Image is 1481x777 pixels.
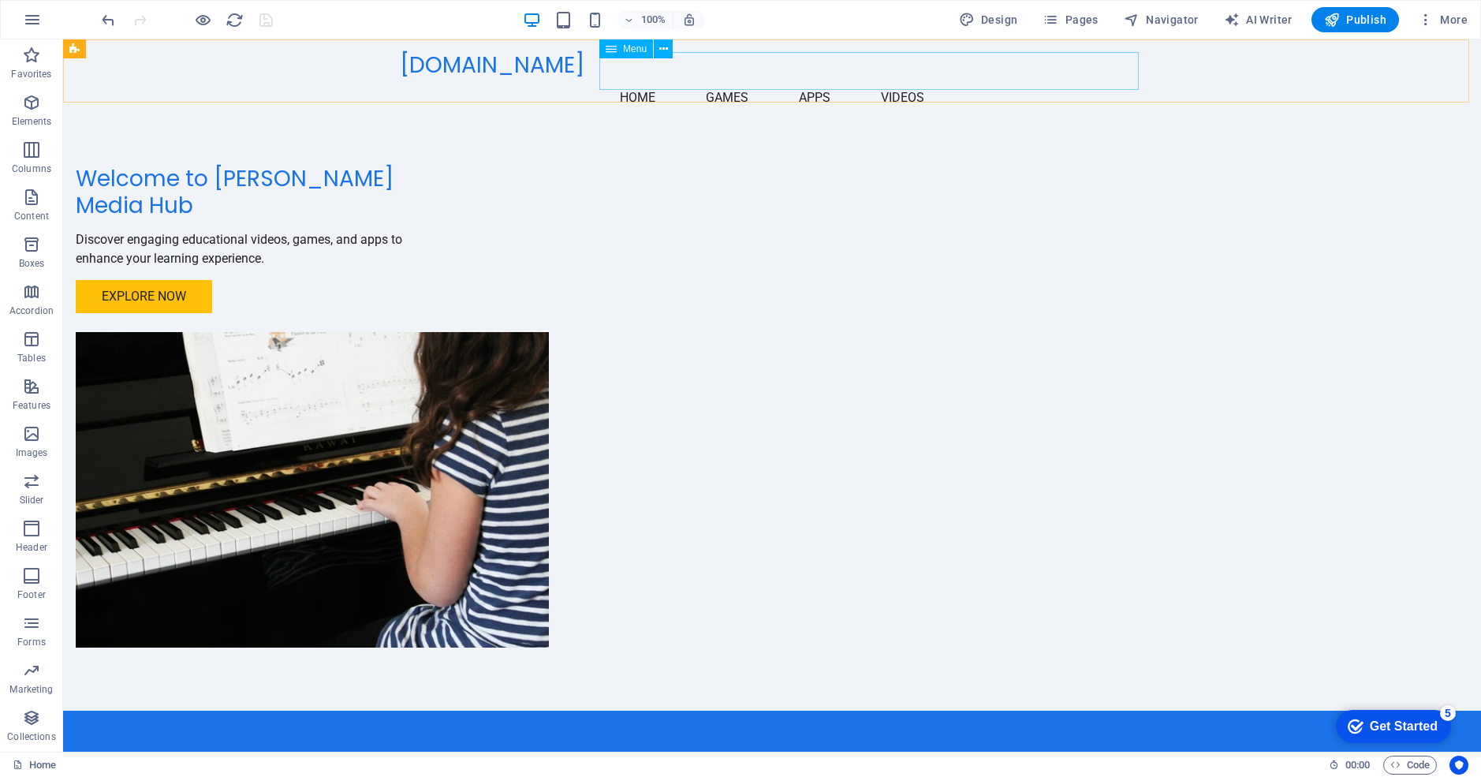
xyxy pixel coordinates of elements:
p: Images [16,446,48,459]
a: Click to cancel selection. Double-click to open Pages [13,756,56,775]
p: Marketing [9,683,53,696]
div: 5 [117,3,132,19]
button: Navigator [1117,7,1205,32]
p: Forms [17,636,46,648]
p: Footer [17,588,46,601]
i: On resize automatically adjust zoom level to fit chosen device. [682,13,696,27]
i: Reload page [226,11,244,29]
span: Design [959,12,1018,28]
span: 00 00 [1345,756,1370,775]
h6: Session time [1329,756,1371,775]
span: Code [1390,756,1430,775]
span: Navigator [1124,12,1199,28]
span: AI Writer [1224,12,1293,28]
span: Menu [623,44,647,54]
p: Header [16,541,47,554]
p: Collections [7,730,55,743]
button: Pages [1036,7,1104,32]
p: Accordion [9,304,54,317]
button: AI Writer [1218,7,1299,32]
p: Boxes [19,257,45,270]
button: 100% [617,10,673,29]
span: More [1418,12,1468,28]
button: reload [225,10,244,29]
button: Code [1383,756,1437,775]
div: Get Started 5 items remaining, 0% complete [13,8,128,41]
p: Tables [17,352,46,364]
span: Pages [1043,12,1098,28]
p: Content [14,210,49,222]
h6: 100% [641,10,666,29]
button: Publish [1311,7,1399,32]
p: Features [13,399,50,412]
p: Favorites [11,68,51,80]
p: Columns [12,162,51,175]
i: Undo: Delete elements (Ctrl+Z) [99,11,118,29]
button: Usercentrics [1449,756,1468,775]
p: Slider [20,494,44,506]
span: : [1356,759,1359,771]
button: More [1412,7,1474,32]
div: Get Started [47,17,114,32]
button: Design [953,7,1024,32]
button: undo [99,10,118,29]
p: Elements [12,115,52,128]
span: Publish [1324,12,1386,28]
